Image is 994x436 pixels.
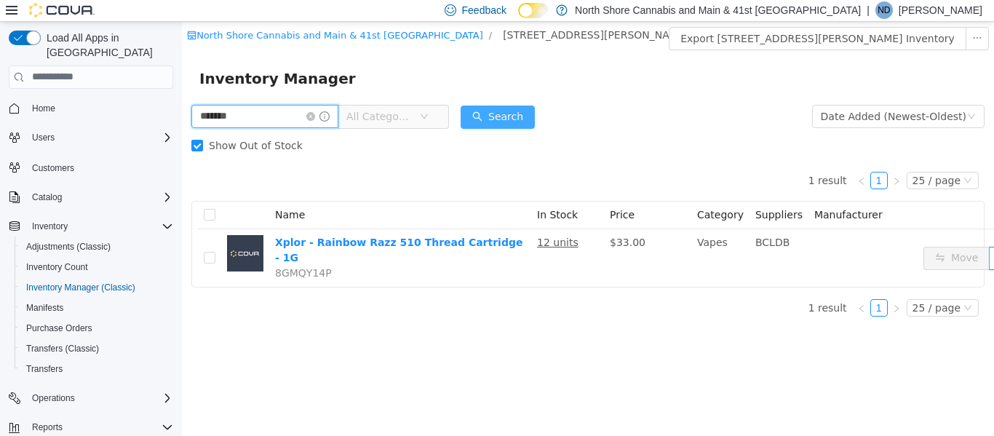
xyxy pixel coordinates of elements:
span: ND [878,1,890,19]
a: Purchase Orders [20,320,98,337]
a: Adjustments (Classic) [20,238,116,255]
span: Adjustments (Classic) [20,238,173,255]
i: icon: down [238,90,247,100]
span: Inventory Count [26,261,88,273]
a: icon: shopNorth Shore Cannabis and Main & 41st [GEOGRAPHIC_DATA] [5,8,301,19]
li: Previous Page [671,150,688,167]
span: Suppliers [573,187,621,199]
span: Manufacturer [632,187,701,199]
button: Inventory Manager (Classic) [15,277,179,298]
span: Transfers (Classic) [26,343,99,354]
i: icon: down [782,154,790,165]
button: Inventory Count [15,257,179,277]
button: Catalog [3,187,179,207]
a: Customers [26,159,80,177]
span: Users [32,132,55,143]
button: Purchase Orders [15,318,179,338]
button: Inventory [26,218,73,235]
li: Next Page [706,277,723,295]
a: Inventory Count [20,258,94,276]
i: icon: right [710,155,719,164]
span: Customers [32,162,74,174]
span: Manifests [20,299,173,317]
span: Transfers [20,360,173,378]
p: [PERSON_NAME] [899,1,982,19]
button: Home [3,98,179,119]
button: Operations [26,389,81,407]
a: Manifests [20,299,69,317]
span: 1520 Barrow St. [321,5,506,21]
button: Manifests [15,298,179,318]
i: icon: left [675,155,684,164]
span: Reports [32,421,63,433]
div: Noah Davis [875,1,893,19]
span: Inventory Manager (Classic) [26,282,135,293]
span: Category [515,187,562,199]
a: Inventory Manager (Classic) [20,279,141,296]
span: Catalog [32,191,62,203]
button: icon: searchSearch [279,84,353,107]
i: icon: down [785,90,794,100]
div: 25 / page [731,151,779,167]
div: 25 / page [731,278,779,294]
span: Inventory Count [20,258,173,276]
button: Users [26,129,60,146]
p: North Shore Cannabis and Main & 41st [GEOGRAPHIC_DATA] [575,1,861,19]
span: Customers [26,158,173,176]
a: Transfers [20,360,68,378]
span: Operations [32,392,75,404]
li: 1 [688,277,706,295]
span: 8GMQY14P [93,245,150,257]
button: Adjustments (Classic) [15,237,179,257]
span: Manifests [26,302,63,314]
img: Xplor - Rainbow Razz 510 Thread Cartridge - 1G placeholder [45,213,81,250]
i: icon: info-circle [138,90,148,100]
a: 1 [689,151,705,167]
li: 1 result [627,150,665,167]
button: Operations [3,388,179,408]
span: Purchase Orders [26,322,92,334]
li: Previous Page [671,277,688,295]
span: Home [32,103,55,114]
span: All Categories [164,87,231,102]
span: Purchase Orders [20,320,173,337]
span: Inventory [26,218,173,235]
span: Adjustments (Classic) [26,241,111,253]
button: Catalog [26,189,68,206]
span: Inventory Manager (Classic) [20,279,173,296]
span: Inventory [32,221,68,232]
a: 1 [689,278,705,294]
img: Cova [29,3,95,17]
button: Inventory [3,216,179,237]
span: Inventory Manager [17,45,183,68]
input: Dark Mode [518,3,549,18]
li: 1 result [627,277,665,295]
button: Export [STREET_ADDRESS][PERSON_NAME] Inventory [487,5,784,28]
i: icon: close-circle [509,9,518,18]
span: / [307,8,310,19]
span: Feedback [462,3,506,17]
button: icon: ellipsis [807,225,830,248]
span: Price [428,187,453,199]
button: Reports [26,419,68,436]
span: BCLDB [573,215,608,226]
a: Home [26,100,61,117]
td: Vapes [509,207,568,265]
span: Name [93,187,123,199]
button: Customers [3,156,179,178]
i: icon: left [675,282,684,291]
span: In Stock [355,187,396,199]
button: Users [3,127,179,148]
span: Load All Apps in [GEOGRAPHIC_DATA] [41,31,173,60]
i: icon: right [710,282,719,291]
u: 12 units [355,215,397,226]
button: icon: swapMove [741,225,808,248]
i: icon: shop [5,9,15,18]
span: Show Out of Stock [21,118,127,130]
i: icon: close-circle [124,90,133,99]
li: 1 [688,150,706,167]
span: Dark Mode [518,18,519,19]
span: $33.00 [428,215,464,226]
span: Transfers [26,363,63,375]
span: Transfers (Classic) [20,340,173,357]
